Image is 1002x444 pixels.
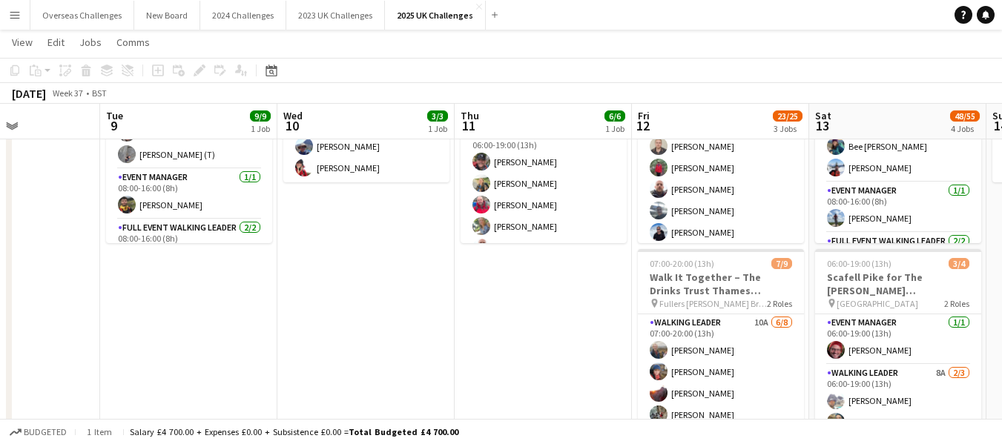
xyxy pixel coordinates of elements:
[200,1,286,30] button: 2024 Challenges
[92,87,107,99] div: BST
[73,33,108,52] a: Jobs
[385,1,486,30] button: 2025 UK Challenges
[7,424,69,440] button: Budgeted
[42,33,70,52] a: Edit
[134,1,200,30] button: New Board
[116,36,150,49] span: Comms
[30,1,134,30] button: Overseas Challenges
[79,36,102,49] span: Jobs
[6,33,39,52] a: View
[82,426,117,437] span: 1 item
[286,1,385,30] button: 2023 UK Challenges
[12,86,46,101] div: [DATE]
[111,33,156,52] a: Comms
[12,36,33,49] span: View
[24,427,67,437] span: Budgeted
[47,36,65,49] span: Edit
[130,426,458,437] div: Salary £4 700.00 + Expenses £0.00 + Subsistence £0.00 =
[349,426,458,437] span: Total Budgeted £4 700.00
